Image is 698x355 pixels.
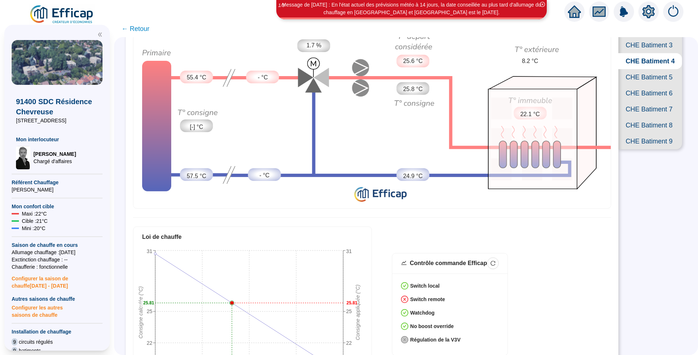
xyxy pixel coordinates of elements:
span: check-circle [401,309,408,316]
span: Chaufferie : fonctionnelle [12,263,103,271]
span: Cible : 21 °C [22,217,48,225]
span: 25.6 °C [403,57,423,66]
span: CHE Batiment 3 [618,37,682,53]
span: [-] °C [190,123,203,131]
strong: Watchdog [410,310,434,316]
span: close-circle [401,296,408,303]
strong: Régulation de la V3V [410,337,460,343]
span: [STREET_ADDRESS] [16,117,98,124]
span: Autres saisons de chauffe [12,295,103,303]
tspan: 25 [147,308,152,314]
span: 8.2 °C [522,57,538,66]
span: check-circle [401,323,408,330]
tspan: Consigne appliquée (°C) [355,285,361,340]
span: CHE Batiment 6 [618,85,682,101]
span: batiments [19,347,41,354]
span: - °C [259,171,269,180]
span: CHE Batiment 5 [618,69,682,85]
strong: No boost override [410,323,454,329]
div: Message de [DATE] : En l'état actuel des prévisions météo à 14 jours, la date conseillée au plus ... [277,1,546,16]
tspan: 31 [147,248,152,254]
span: 25.8 °C [403,85,423,94]
span: Référent Chauffage [12,179,103,186]
span: 9 [12,347,17,354]
tspan: 25 [346,308,352,314]
span: 91400 SDC Résidence Chevreuse [16,96,98,117]
span: fund [593,5,606,18]
span: reload [490,261,496,266]
img: alerts [663,1,683,22]
span: [PERSON_NAME] [12,186,103,193]
span: ← Retour [121,24,149,34]
span: - °C [258,73,268,82]
span: 55.4 °C [187,73,206,82]
span: 9 [12,338,17,346]
span: 57.5 °C [187,172,206,181]
span: Mon confort cible [12,203,103,210]
img: Chargé d'affaires [16,146,31,169]
span: check-circle [401,282,408,289]
span: CHE Batiment 7 [618,101,682,117]
span: [PERSON_NAME] [33,150,76,158]
tspan: 22 [147,340,152,346]
span: CHE Batiment 4 [618,53,682,69]
span: Installation de chauffage [12,328,103,335]
span: close-circle [540,2,545,7]
div: Contrôle commande Efficap [410,259,487,268]
span: Configurer la saison de chauffe [DATE] - [DATE] [12,271,103,289]
span: Configurer les autres saisons de chauffe [12,303,103,319]
span: Saison de chauffe en cours [12,241,103,249]
i: 1 / 3 [278,3,285,8]
div: Loi de chauffe [142,233,363,241]
span: CHE Batiment 9 [618,133,682,149]
tspan: 22 [346,340,352,346]
strong: Switch remote [410,296,445,302]
span: setting [642,5,655,18]
text: 25.81 [346,300,357,305]
span: Maxi : 22 °C [22,210,47,217]
span: 1.7 % [306,41,321,50]
span: Exctinction chauffage : -- [12,256,103,263]
strong: Switch local [410,283,440,289]
span: circuits régulés [19,338,53,346]
text: 25.81 [143,300,154,305]
tspan: Consigne calculée (°C) [138,286,144,338]
img: efficap energie logo [29,4,95,25]
span: Allumage chauffage : [DATE] [12,249,103,256]
span: home [568,5,581,18]
span: Chargé d'affaires [33,158,76,165]
div: Synoptique [133,24,611,206]
span: Mini : 20 °C [22,225,45,232]
span: 24.9 °C [403,172,423,181]
span: double-left [97,32,103,37]
img: alerts [614,1,634,22]
tspan: 31 [346,248,352,254]
span: stock [401,260,407,266]
span: CHE Batiment 8 [618,117,682,133]
img: circuit-supervision.724c8d6b72cc0638e748.png [133,24,611,206]
span: Mon interlocuteur [16,136,98,143]
span: close-circle [401,336,408,343]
